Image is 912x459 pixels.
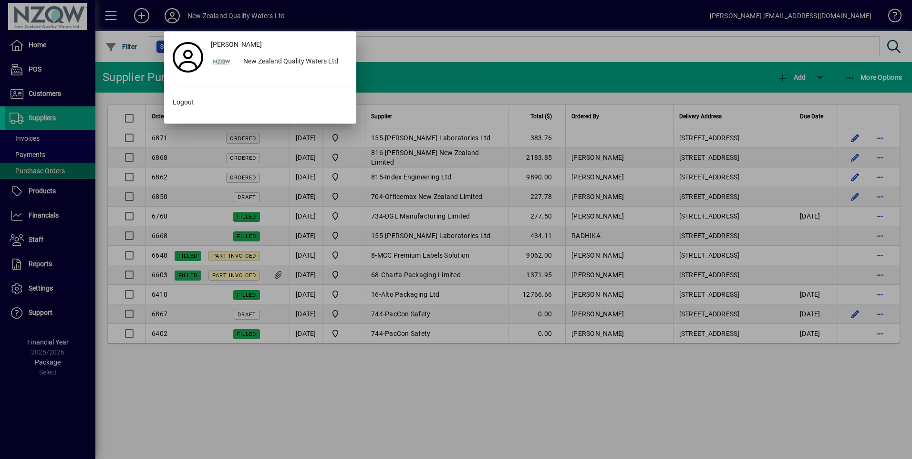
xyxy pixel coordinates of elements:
span: [PERSON_NAME] [211,40,262,50]
a: [PERSON_NAME] [207,36,352,53]
div: New Zealand Quality Waters Ltd [236,53,352,71]
a: Profile [169,49,207,66]
span: Logout [173,97,194,107]
button: Logout [169,94,352,111]
button: New Zealand Quality Waters Ltd [207,53,352,71]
